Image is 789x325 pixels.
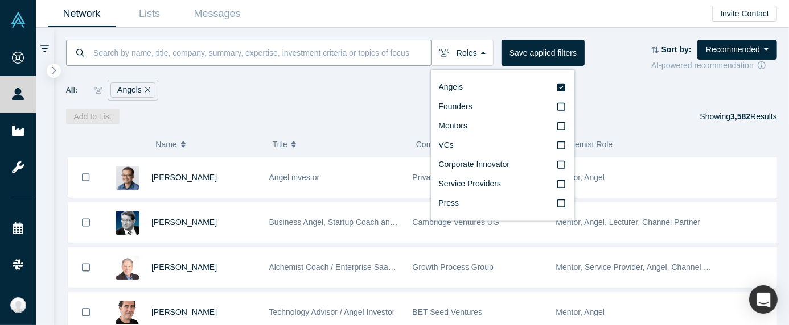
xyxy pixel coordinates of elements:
a: [PERSON_NAME] [151,173,217,182]
img: Alchemist Vault Logo [10,12,26,28]
div: Showing [700,109,777,124]
span: Corporate Innovator [438,160,509,169]
span: All: [66,85,78,96]
button: Roles [431,40,494,66]
span: Founders [438,102,472,111]
a: Network [48,1,116,27]
span: Alchemist Role [560,140,613,149]
button: Bookmark [68,248,104,287]
span: Company [416,132,450,156]
img: Martin Giese's Profile Image [116,211,139,235]
span: Alchemist Coach / Enterprise SaaS & Ai Subscription Model Thought Leader [269,262,539,272]
span: Service Providers [438,179,501,188]
span: Mentor, Angel, Lecturer, Channel Partner [556,218,701,227]
span: Technology Advisor / Angel Investor [269,307,395,316]
span: Mentor, Angel [556,173,605,182]
span: VCs [438,140,453,149]
button: Title [273,132,404,156]
img: Danny Chee's Profile Image [116,166,139,190]
a: Messages [183,1,251,27]
button: Add to List [66,109,120,124]
span: Private Investor [413,173,468,182]
button: Remove Filter [142,84,150,97]
button: Invite Contact [712,6,777,22]
a: [PERSON_NAME] [151,262,217,272]
strong: Sort by: [661,45,692,54]
div: Angels [110,82,155,98]
span: BET Seed Ventures [413,307,483,316]
img: Tomokazu Toyoumi's Account [10,297,26,313]
strong: 3,582 [730,112,750,121]
span: Cambridge Ventures UG [413,218,500,227]
span: Press [438,198,459,207]
span: Results [730,112,777,121]
input: Search by name, title, company, summary, expertise, investment criteria or topics of focus [92,39,431,66]
span: Business Angel, Startup Coach and best-selling author [269,218,462,227]
span: Angel investor [269,173,320,182]
span: Name [155,132,176,156]
a: [PERSON_NAME] [151,218,217,227]
button: Bookmark [68,203,104,242]
button: Recommended [697,40,777,60]
img: Chuck DeVita's Profile Image [116,256,139,280]
span: Angels [438,82,463,91]
button: Name [155,132,261,156]
span: Growth Process Group [413,262,494,272]
a: Lists [116,1,183,27]
span: Mentor, Angel [556,307,605,316]
img: Boris Livshutz's Profile Image [116,301,139,324]
button: Save applied filters [502,40,585,66]
button: Bookmark [68,157,104,197]
span: Title [273,132,287,156]
span: Mentors [438,121,467,130]
button: Company [416,132,548,156]
a: [PERSON_NAME] [151,307,217,316]
div: AI-powered recommendation [651,60,777,72]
